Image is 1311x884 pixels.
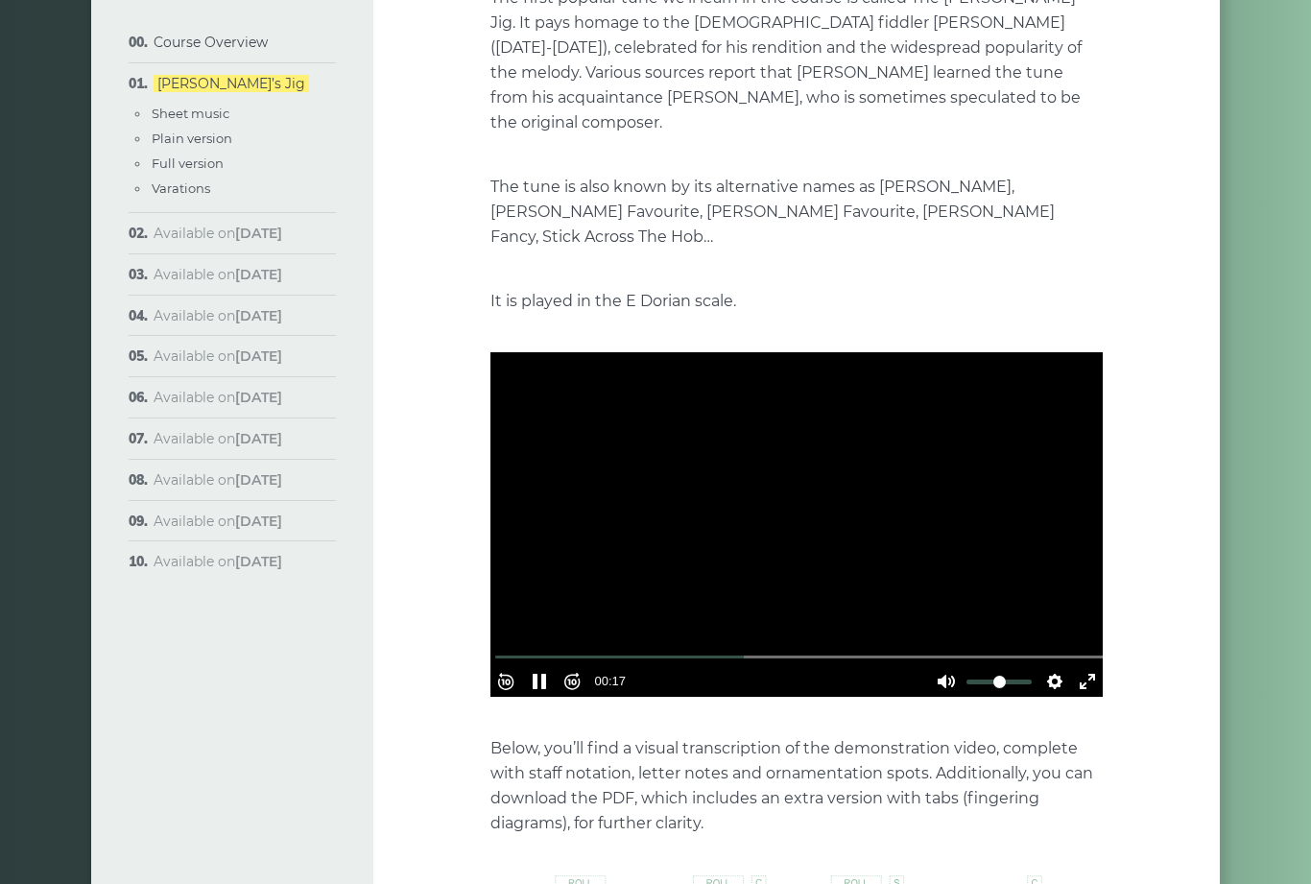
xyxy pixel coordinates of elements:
strong: [DATE] [235,471,282,489]
span: Available on [154,307,282,324]
strong: [DATE] [235,347,282,365]
strong: [DATE] [235,225,282,242]
span: Available on [154,553,282,570]
strong: [DATE] [235,307,282,324]
a: Plain version [152,131,232,146]
span: Available on [154,430,282,447]
span: Available on [154,266,282,283]
span: Available on [154,389,282,406]
strong: [DATE] [235,553,282,570]
strong: [DATE] [235,389,282,406]
a: Full version [152,155,224,171]
span: Available on [154,513,282,530]
a: Sheet music [152,106,229,121]
strong: [DATE] [235,513,282,530]
span: Available on [154,347,282,365]
span: Available on [154,225,282,242]
p: It is played in the E Dorian scale. [490,289,1103,314]
p: The tune is also known by its alternative names as [PERSON_NAME], [PERSON_NAME] Favourite, [PERSO... [490,175,1103,250]
p: Below, you’ll find a visual transcription of the demonstration video, complete with staff notatio... [490,736,1103,836]
a: [PERSON_NAME]’s Jig [154,75,309,92]
a: Varations [152,180,210,196]
strong: [DATE] [235,430,282,447]
a: Course Overview [154,34,268,51]
span: Available on [154,471,282,489]
strong: [DATE] [235,266,282,283]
